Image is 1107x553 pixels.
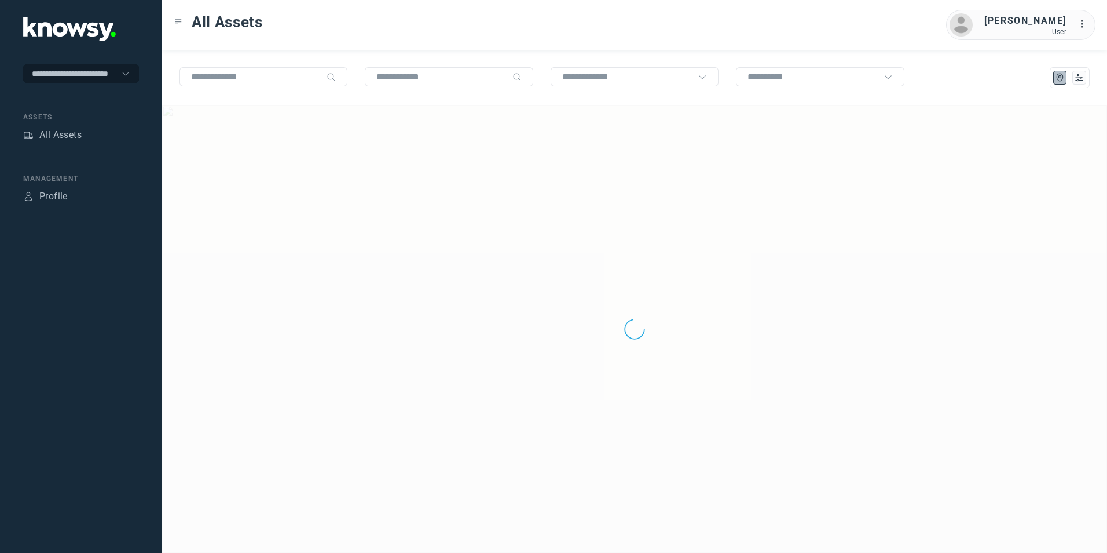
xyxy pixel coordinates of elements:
div: Search [512,72,522,82]
img: avatar.png [950,13,973,37]
div: User [984,28,1066,36]
img: Application Logo [23,17,116,41]
div: All Assets [39,128,82,142]
div: Management [23,173,139,184]
div: : [1078,17,1092,33]
div: List [1074,72,1084,83]
div: Profile [23,191,34,202]
a: ProfileProfile [23,190,68,203]
div: Map [1055,72,1065,83]
span: All Assets [192,12,263,32]
a: AssetsAll Assets [23,128,82,142]
div: Profile [39,190,68,203]
div: Assets [23,130,34,140]
tspan: ... [1079,20,1090,28]
div: Search [327,72,336,82]
div: [PERSON_NAME] [984,14,1066,28]
div: : [1078,17,1092,31]
div: Assets [23,112,139,122]
div: Toggle Menu [174,18,182,26]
